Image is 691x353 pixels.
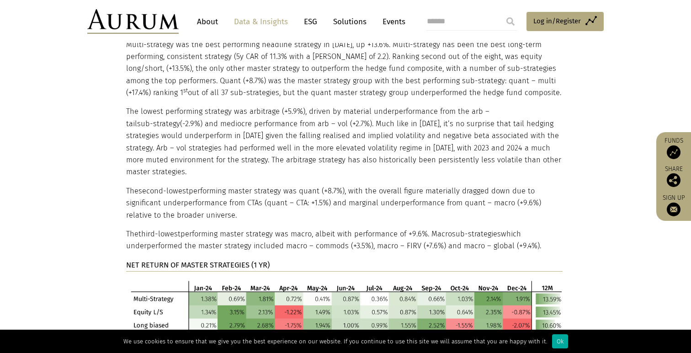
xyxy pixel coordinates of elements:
a: Events [378,13,405,30]
span: sub-strategies [452,230,501,238]
a: Funds [661,137,686,159]
div: Ok [552,334,568,348]
img: Aurum [87,9,179,34]
div: Share [661,166,686,187]
a: ESG [299,13,322,30]
a: About [192,13,223,30]
p: The performing master strategy was quant (+8.7%), with the overall figure materially dragged down... [126,185,563,221]
sup: st [183,87,188,94]
p: Multi-strategy was the best performing headline strategy in [DATE], up +13.6%. Multi-strategy has... [126,39,563,99]
p: The lowest performing strategy was arbitrage (+5.9%), driven by material underperformance from th... [126,106,563,178]
span: Log in/Register [533,16,581,27]
a: Solutions [329,13,371,30]
span: third-lowest [138,230,181,238]
img: Share this post [667,173,680,187]
a: Log in/Register [526,12,604,31]
img: Access Funds [667,145,680,159]
a: Data & Insights [229,13,292,30]
input: Submit [501,12,520,31]
strong: NET RETURN OF MASTER STRATEGIES (1 YR) [126,261,270,269]
img: Sign up to our newsletter [667,203,680,216]
a: Sign up [661,194,686,216]
span: second-lowest [138,187,189,195]
p: The performing master strategy was macro, albeit with performance of +9.6%. Macro which underperf... [126,228,563,252]
span: sub-strategy [137,119,180,128]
